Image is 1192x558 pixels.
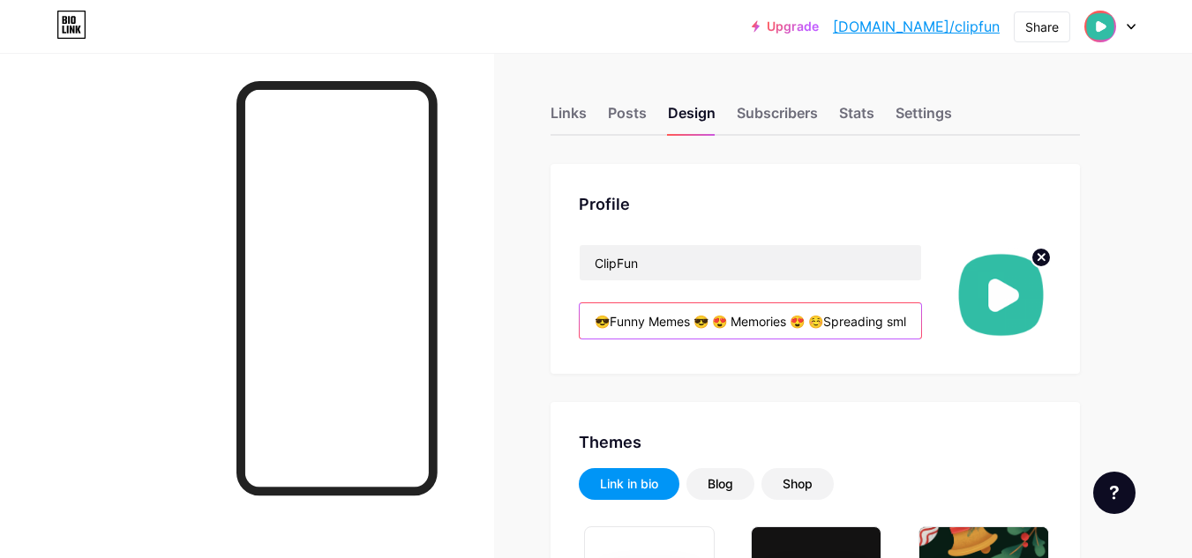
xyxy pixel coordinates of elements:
[600,475,658,493] div: Link in bio
[833,16,1000,37] a: [DOMAIN_NAME]/clipfun
[668,102,716,134] div: Design
[551,102,587,134] div: Links
[896,102,952,134] div: Settings
[839,102,874,134] div: Stats
[579,192,1052,216] div: Profile
[783,475,813,493] div: Shop
[580,245,921,280] input: Name
[579,430,1052,454] div: Themes
[737,102,818,134] div: Subscribers
[608,102,647,134] div: Posts
[752,19,819,33] a: Upgrade
[708,475,733,493] div: Blog
[1083,10,1117,43] img: clipfun
[950,244,1052,346] img: clipfun
[580,303,921,339] input: Bio
[1025,18,1059,36] div: Share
